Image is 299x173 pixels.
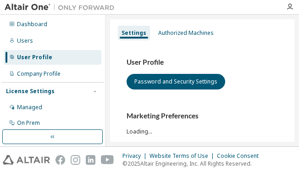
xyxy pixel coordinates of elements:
[17,119,40,127] div: On Prem
[217,152,264,160] div: Cookie Consent
[17,21,47,28] div: Dashboard
[122,152,149,160] div: Privacy
[6,88,55,95] div: License Settings
[127,58,278,67] h3: User Profile
[122,29,146,37] div: Settings
[101,155,114,165] img: youtube.svg
[3,155,50,165] img: altair_logo.svg
[127,112,278,135] div: Loading...
[127,74,225,89] button: Password and Security Settings
[122,160,264,167] p: © 2025 Altair Engineering, Inc. All Rights Reserved.
[127,112,278,121] h3: Marketing Preferences
[17,54,52,61] div: User Profile
[17,37,33,45] div: Users
[55,155,65,165] img: facebook.svg
[86,155,95,165] img: linkedin.svg
[71,155,80,165] img: instagram.svg
[158,29,214,37] div: Authorized Machines
[17,104,42,111] div: Managed
[149,152,217,160] div: Website Terms of Use
[17,70,61,78] div: Company Profile
[5,3,119,12] img: Altair One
